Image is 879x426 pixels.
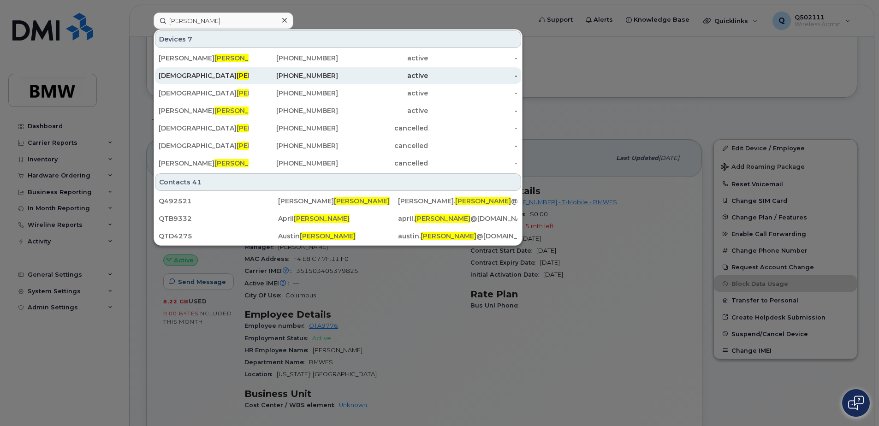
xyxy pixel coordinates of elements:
[155,85,521,101] a: [DEMOGRAPHIC_DATA][PERSON_NAME][PHONE_NUMBER]active-
[338,53,428,63] div: active
[155,67,521,84] a: [DEMOGRAPHIC_DATA][PERSON_NAME][PHONE_NUMBER]active-
[428,124,518,133] div: -
[421,232,476,240] span: [PERSON_NAME]
[249,71,339,80] div: [PHONE_NUMBER]
[159,89,249,98] div: [DEMOGRAPHIC_DATA]
[155,50,521,66] a: [PERSON_NAME][PERSON_NAME][PHONE_NUMBER]active-
[159,124,249,133] div: [DEMOGRAPHIC_DATA]
[428,89,518,98] div: -
[155,193,521,209] a: Q492521[PERSON_NAME][PERSON_NAME][PERSON_NAME].[PERSON_NAME]@[DOMAIN_NAME]
[249,106,339,115] div: [PHONE_NUMBER]
[278,214,398,223] div: April
[159,53,249,63] div: [PERSON_NAME]
[155,120,521,136] a: [DEMOGRAPHIC_DATA][PERSON_NAME][PHONE_NUMBER]cancelled-
[455,197,511,205] span: [PERSON_NAME]
[300,232,356,240] span: [PERSON_NAME]
[237,71,292,80] span: [PERSON_NAME]
[155,30,521,48] div: Devices
[159,71,249,80] div: [DEMOGRAPHIC_DATA]
[155,155,521,172] a: [PERSON_NAME][PERSON_NAME][PHONE_NUMBER]cancelled-
[159,214,278,223] div: QTB9332
[249,89,339,98] div: [PHONE_NUMBER]
[249,159,339,168] div: [PHONE_NUMBER]
[159,106,249,115] div: [PERSON_NAME]
[159,159,249,168] div: [PERSON_NAME]
[159,141,249,150] div: [DEMOGRAPHIC_DATA]
[428,159,518,168] div: -
[159,231,278,241] div: QTD4275
[398,214,517,223] div: april. @[DOMAIN_NAME]
[338,124,428,133] div: cancelled
[214,106,270,115] span: [PERSON_NAME]
[155,137,521,154] a: [DEMOGRAPHIC_DATA][PERSON_NAME][PHONE_NUMBER]cancelled-
[848,396,864,410] img: Open chat
[428,106,518,115] div: -
[338,106,428,115] div: active
[278,231,398,241] div: Austin
[338,159,428,168] div: cancelled
[155,173,521,191] div: Contacts
[214,54,270,62] span: [PERSON_NAME]
[428,141,518,150] div: -
[155,210,521,227] a: QTB9332April[PERSON_NAME]april.[PERSON_NAME]@[DOMAIN_NAME]
[192,177,202,187] span: 41
[398,196,517,206] div: [PERSON_NAME]. @[DOMAIN_NAME]
[428,71,518,80] div: -
[294,214,350,223] span: [PERSON_NAME]
[237,142,292,150] span: [PERSON_NAME]
[338,89,428,98] div: active
[155,102,521,119] a: [PERSON_NAME][PERSON_NAME][PHONE_NUMBER]active-
[214,159,270,167] span: [PERSON_NAME]
[159,196,278,206] div: Q492521
[249,53,339,63] div: [PHONE_NUMBER]
[398,231,517,241] div: austin. @[DOMAIN_NAME]
[428,53,518,63] div: -
[237,89,292,97] span: [PERSON_NAME]
[415,214,470,223] span: [PERSON_NAME]
[338,141,428,150] div: cancelled
[237,124,292,132] span: [PERSON_NAME]
[334,197,390,205] span: [PERSON_NAME]
[249,141,339,150] div: [PHONE_NUMBER]
[155,228,521,244] a: QTD4275Austin[PERSON_NAME]austin.[PERSON_NAME]@[DOMAIN_NAME]
[188,35,192,44] span: 7
[154,12,293,29] input: Find something...
[249,124,339,133] div: [PHONE_NUMBER]
[278,196,398,206] div: [PERSON_NAME]
[338,71,428,80] div: active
